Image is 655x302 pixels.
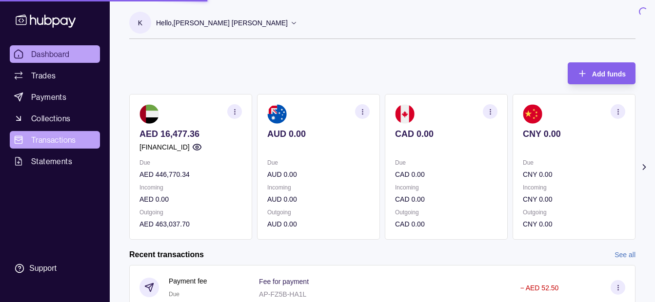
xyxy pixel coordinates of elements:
img: au [267,104,287,124]
span: Payments [31,91,66,103]
p: Incoming [139,182,242,193]
a: Dashboard [10,45,100,63]
p: Outgoing [139,207,242,218]
h2: Recent transactions [129,249,204,260]
p: CNY 0.00 [523,129,625,139]
p: Outgoing [523,207,625,218]
span: Statements [31,155,72,167]
img: cn [523,104,542,124]
p: CNY 0.00 [523,219,625,229]
p: [FINANCIAL_ID] [139,142,190,152]
span: Trades [31,70,56,81]
a: Transactions [10,131,100,149]
p: AED 446,770.34 [139,169,242,180]
p: AED 463,037.70 [139,219,242,229]
a: See all [615,249,635,260]
p: AED 0.00 [139,194,242,205]
p: CAD 0.00 [395,219,497,229]
span: Collections [31,113,70,124]
a: Collections [10,110,100,127]
p: AUD 0.00 [267,129,370,139]
p: Payment fee [169,276,207,286]
p: K [138,18,142,28]
p: AED 16,477.36 [139,129,242,139]
p: CAD 0.00 [395,194,497,205]
p: AUD 0.00 [267,194,370,205]
p: Due [139,157,242,168]
div: Support [29,263,57,274]
span: Add funds [592,70,626,78]
p: Outgoing [267,207,370,218]
p: AUD 0.00 [267,219,370,229]
p: CNY 0.00 [523,169,625,180]
a: Trades [10,67,100,84]
p: Incoming [267,182,370,193]
a: Statements [10,152,100,170]
p: Outgoing [395,207,497,218]
span: Dashboard [31,48,70,60]
p: Incoming [523,182,625,193]
p: AUD 0.00 [267,169,370,180]
a: Payments [10,88,100,106]
p: CNY 0.00 [523,194,625,205]
p: Fee for payment [259,278,309,285]
button: Add funds [568,62,635,84]
p: CAD 0.00 [395,169,497,180]
p: Due [267,157,370,168]
p: Hello, [PERSON_NAME] [PERSON_NAME] [156,18,288,28]
p: Due [523,157,625,168]
img: ae [139,104,159,124]
p: Incoming [395,182,497,193]
p: CAD 0.00 [395,129,497,139]
span: Transactions [31,134,76,146]
img: ca [395,104,415,124]
p: Due [395,157,497,168]
p: AP-FZ5B-HA1L [259,290,306,298]
a: Support [10,258,100,279]
p: − AED 52.50 [520,284,558,292]
span: Due [169,291,179,298]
